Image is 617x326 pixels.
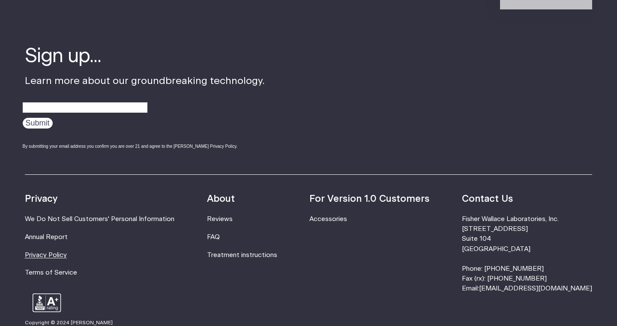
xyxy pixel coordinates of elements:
a: Annual Report [25,234,68,240]
strong: Privacy [25,194,57,203]
a: Reviews [207,216,233,222]
li: Fisher Wallace Laboratories, Inc. [STREET_ADDRESS] Suite 104 [GEOGRAPHIC_DATA] Phone: [PHONE_NUMB... [462,214,592,293]
strong: For Version 1.0 Customers [309,194,429,203]
small: Copyright © 2024 [PERSON_NAME] [25,320,113,325]
a: Terms of Service [25,269,77,276]
input: Submit [23,118,53,129]
a: Accessories [309,216,347,222]
h4: Sign up... [25,43,265,70]
div: Learn more about our groundbreaking technology. [25,43,265,158]
strong: Contact Us [462,194,513,203]
strong: About [207,194,235,203]
div: By submitting your email address you confirm you are over 21 and agree to the [PERSON_NAME] Priva... [23,143,265,150]
a: FAQ [207,234,220,240]
a: Treatment instructions [207,252,277,258]
a: [EMAIL_ADDRESS][DOMAIN_NAME] [479,285,592,292]
a: Privacy Policy [25,252,67,258]
a: We Do Not Sell Customers' Personal Information [25,216,174,222]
